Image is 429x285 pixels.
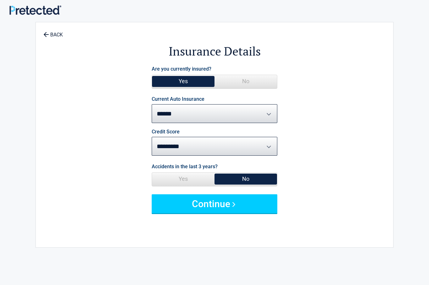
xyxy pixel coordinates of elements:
img: Main Logo [9,5,61,15]
span: No [215,75,277,88]
h2: Insurance Details [70,43,359,59]
button: Continue [152,194,277,213]
label: Credit Score [152,129,180,134]
label: Accidents in the last 3 years? [152,162,218,171]
label: Are you currently insured? [152,65,211,73]
a: BACK [42,26,64,37]
span: Yes [152,173,215,185]
label: Current Auto Insurance [152,97,204,102]
span: No [215,173,277,185]
span: Yes [152,75,215,88]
